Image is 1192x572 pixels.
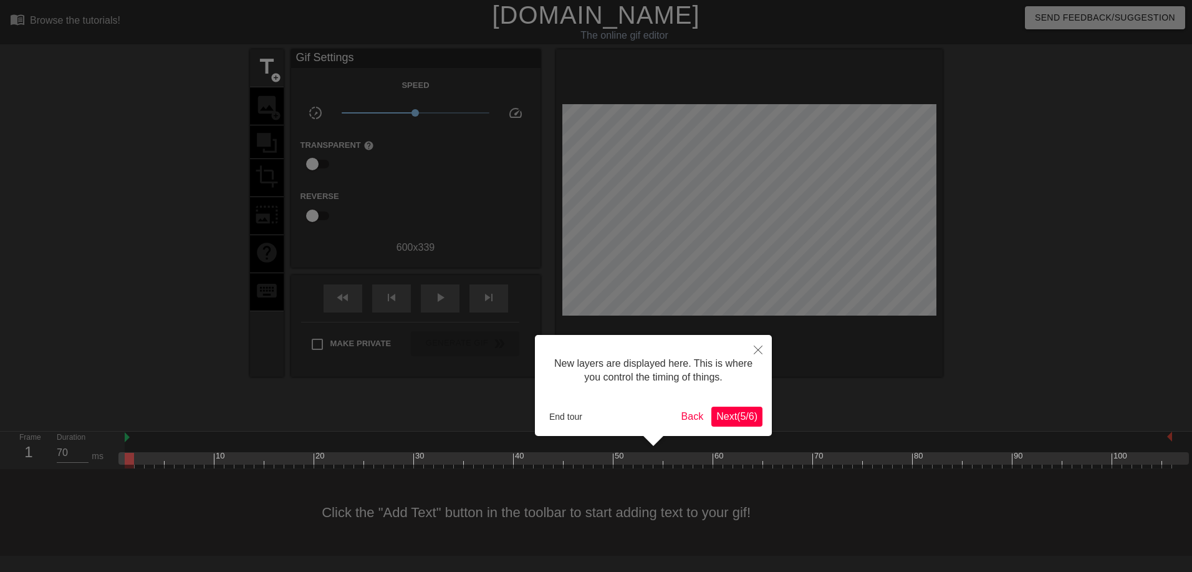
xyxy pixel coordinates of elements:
button: Back [676,407,709,427]
button: End tour [544,407,587,426]
button: Next [711,407,762,427]
span: Next ( 5 / 6 ) [716,411,757,422]
div: New layers are displayed here. This is where you control the timing of things. [544,344,762,397]
button: Close [744,335,772,364]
